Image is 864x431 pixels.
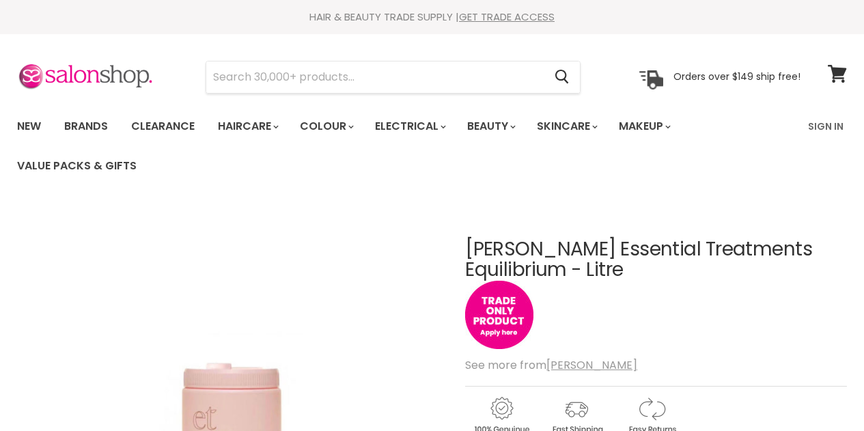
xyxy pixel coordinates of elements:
form: Product [206,61,581,94]
a: GET TRADE ACCESS [459,10,555,24]
a: Brands [54,112,118,141]
span: See more from [465,357,637,373]
a: Makeup [609,112,679,141]
h1: [PERSON_NAME] Essential Treatments Equilibrium - Litre [465,239,847,281]
a: Clearance [121,112,205,141]
a: Electrical [365,112,454,141]
a: Skincare [527,112,606,141]
button: Search [544,61,580,93]
ul: Main menu [7,107,800,186]
a: Sign In [800,112,852,141]
a: Beauty [457,112,524,141]
img: tradeonly_small.jpg [465,281,533,349]
a: Value Packs & Gifts [7,152,147,180]
a: Colour [290,112,362,141]
a: New [7,112,51,141]
p: Orders over $149 ship free! [673,70,800,83]
input: Search [206,61,544,93]
a: [PERSON_NAME] [546,357,637,373]
a: Haircare [208,112,287,141]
